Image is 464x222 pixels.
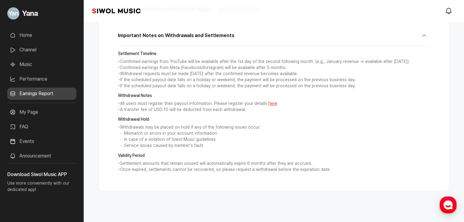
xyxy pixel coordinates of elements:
[118,130,430,137] li: Mismatch or errors in your account information
[7,106,76,118] a: My Page
[7,171,76,178] h3: Download Siwol Music APP
[50,181,68,186] span: Messages
[118,153,430,159] strong: Validity Period
[90,181,105,186] span: Settings
[7,150,76,162] a: Announcement
[7,5,76,22] a: Go to My Profile
[7,58,76,71] a: Music
[118,143,430,149] li: Service issues caused by member's fault
[7,178,76,198] p: Use more conveniently with our dedicated app!
[118,59,430,65] p: • Confirmed earnings from YouTube will be available after the 1st day of the second following mon...
[118,93,430,99] strong: Withdrawal Notes
[443,5,456,17] a: modal.notifications
[22,8,38,19] span: Yana
[118,51,430,57] strong: Settlement Timeline
[118,167,430,173] p: • Once expired, settlements cannot be recovered, so please request a withdrawal before the expira...
[118,71,430,77] p: • Withdrawal requests must be made [DATE] after the confirmed revenue becomes available.
[7,73,76,85] a: Performance
[118,107,430,113] p: • A transfer fee of USD 10 will be deducted from each withdrawal.
[118,124,430,130] p: • Withdrawals may be placed on hold if any of the following issues occur:
[118,77,430,83] p: • If the scheduled payout date falls on a holiday or weekend, the payment will be processed on th...
[268,101,277,106] a: here
[2,172,40,187] a: Home
[118,116,430,123] strong: Withdrawal Hold
[40,172,78,187] a: Messages
[118,65,430,71] p: • Confirmed earnings from Meta (Facebook/Instagram) will be available after 5 months.
[7,44,76,56] a: Channel
[118,101,430,107] p: • All users must register their payout information. Please register your details
[15,181,26,186] span: Home
[118,137,430,143] li: In case of a violation of Siwol Music guidelines
[7,88,76,100] a: Earnings Report
[7,29,76,41] a: Home
[7,121,76,133] a: FAQ
[78,172,116,187] a: Settings
[118,83,430,89] p: • If the scheduled payout date falls on a holiday or weekend, the payment will be processed on th...
[118,32,234,39] span: Important Notes on Withdrawals and Settlements
[118,30,430,46] button: Important Notes on Withdrawals and Settlements
[7,135,76,147] a: Events
[118,161,430,167] p: • Settlement amounts that remain unused will automatically expire 6 months after they are accrued.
